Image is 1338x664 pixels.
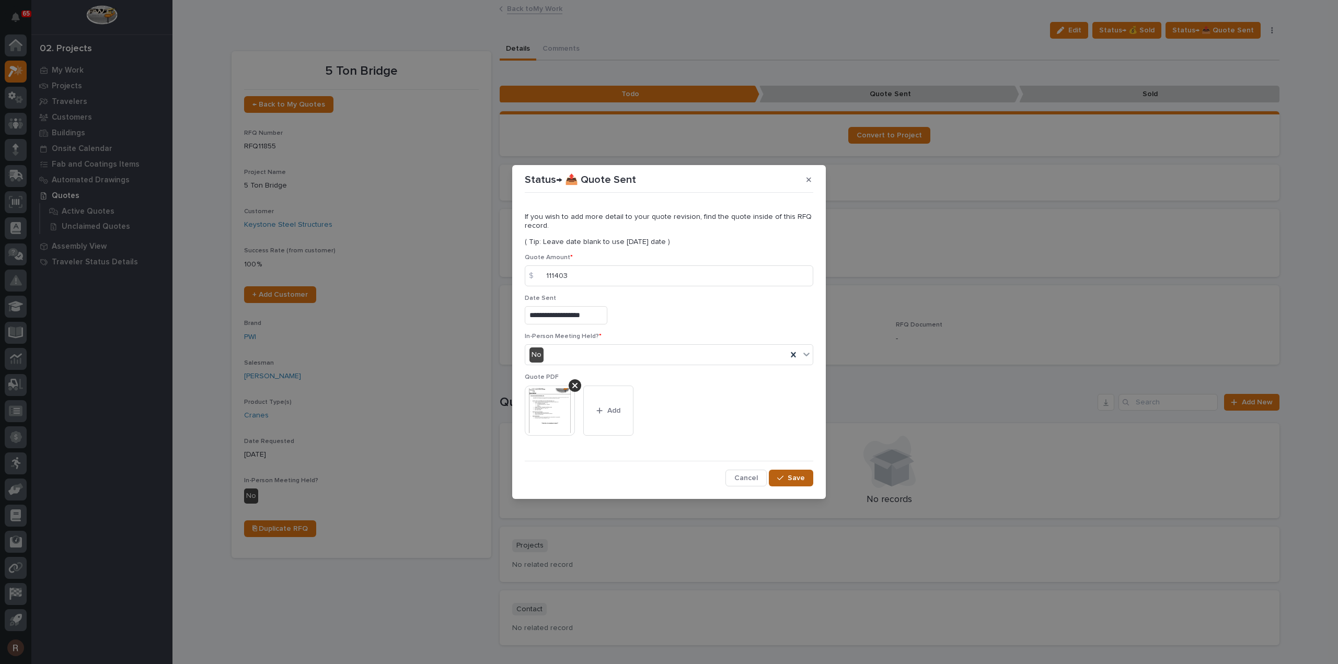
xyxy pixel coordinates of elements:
[525,295,556,301] span: Date Sent
[769,470,813,486] button: Save
[525,254,573,261] span: Quote Amount
[725,470,767,486] button: Cancel
[525,333,602,340] span: In-Person Meeting Held?
[525,173,636,186] p: Status→ 📤 Quote Sent
[788,473,805,483] span: Save
[525,238,813,247] p: ( Tip: Leave date blank to use [DATE] date )
[734,473,758,483] span: Cancel
[529,347,544,363] div: No
[525,374,559,380] span: Quote PDF
[525,265,546,286] div: $
[525,213,813,230] p: If you wish to add more detail to your quote revision, find the quote inside of this RFQ record.
[607,406,620,415] span: Add
[583,386,633,436] button: Add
